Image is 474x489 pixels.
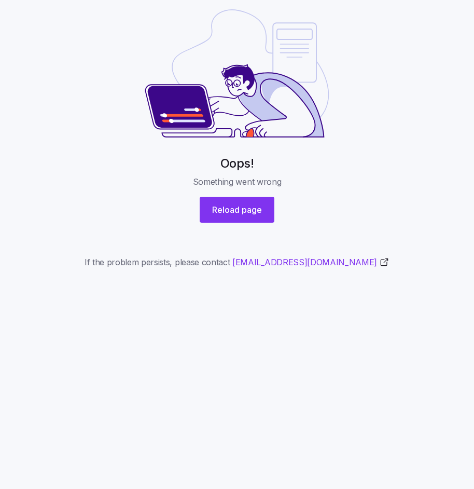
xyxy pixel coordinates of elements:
button: Reload page [200,197,274,223]
span: If the problem persists, please contact [85,256,389,269]
h1: Oops! [220,155,254,171]
span: Something went wrong [193,175,282,188]
span: Reload page [212,203,262,216]
a: [EMAIL_ADDRESS][DOMAIN_NAME] [232,256,389,269]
